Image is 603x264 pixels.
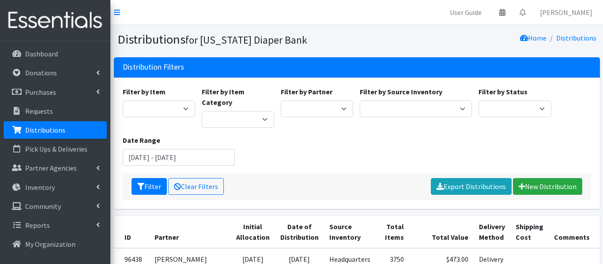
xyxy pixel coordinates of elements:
[123,149,235,166] input: January 1, 2011 - December 31, 2011
[360,86,442,97] label: Filter by Source Inventory
[4,83,107,101] a: Purchases
[25,221,50,230] p: Reports
[231,216,275,248] th: Initial Allocation
[25,49,58,58] p: Dashboard
[376,216,409,248] th: Total Items
[479,86,528,97] label: Filter by Status
[4,121,107,139] a: Distributions
[123,86,166,97] label: Filter by Item
[556,33,596,42] a: Distributions
[4,178,107,196] a: Inventory
[4,45,107,63] a: Dashboard
[4,140,107,158] a: Pick Ups & Deliveries
[4,197,107,215] a: Community
[25,145,87,153] p: Pick Ups & Deliveries
[474,216,510,248] th: Delivery Method
[324,216,376,248] th: Source Inventory
[275,216,324,248] th: Date of Distribution
[4,159,107,177] a: Partner Agencies
[149,216,231,248] th: Partner
[132,178,167,195] button: Filter
[185,33,307,46] small: for [US_STATE] Diaper Bank
[25,164,77,172] p: Partner Agencies
[4,6,107,35] img: HumanEssentials
[25,88,56,97] p: Purchases
[520,33,546,42] a: Home
[4,102,107,120] a: Requests
[513,178,582,195] a: New Distribution
[409,216,474,248] th: Total Value
[510,216,549,248] th: Shipping Cost
[443,4,489,21] a: User Guide
[202,86,274,108] label: Filter by Item Category
[533,4,599,21] a: [PERSON_NAME]
[25,107,53,115] p: Requests
[431,178,512,195] a: Export Distributions
[4,64,107,82] a: Donations
[25,126,65,134] p: Distributions
[281,86,332,97] label: Filter by Partner
[123,63,184,72] h3: Distribution Filters
[25,202,61,211] p: Community
[25,68,57,77] p: Donations
[123,135,160,145] label: Date Range
[25,240,75,249] p: My Organization
[168,178,224,195] a: Clear Filters
[117,32,354,47] h1: Distributions
[4,235,107,253] a: My Organization
[114,216,149,248] th: ID
[25,183,55,192] p: Inventory
[4,216,107,234] a: Reports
